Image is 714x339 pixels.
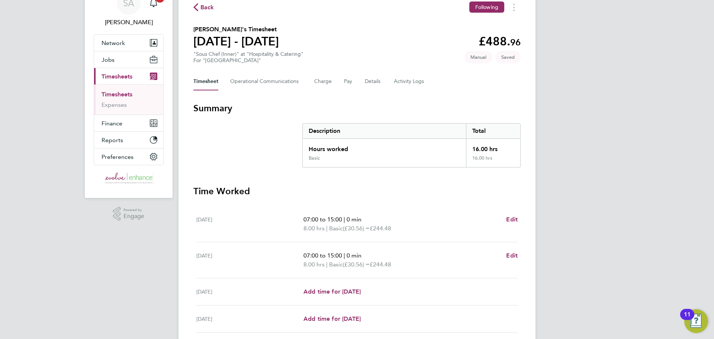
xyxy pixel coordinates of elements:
[344,252,345,259] span: |
[94,173,164,185] a: Go to home page
[102,91,132,98] a: Timesheets
[303,225,325,232] span: 8.00 hrs
[329,224,343,233] span: Basic
[475,4,498,10] span: Following
[94,68,163,84] button: Timesheets
[464,51,492,63] span: This timesheet was manually created.
[303,315,361,322] span: Add time for [DATE]
[193,102,521,114] h3: Summary
[303,261,325,268] span: 8.00 hrs
[303,314,361,323] a: Add time for [DATE]
[94,148,163,165] button: Preferences
[506,216,518,223] span: Edit
[506,252,518,259] span: Edit
[193,3,214,12] button: Back
[94,115,163,131] button: Finance
[684,314,691,324] div: 11
[123,213,144,220] span: Engage
[302,123,521,167] div: Summary
[102,39,125,47] span: Network
[230,73,302,90] button: Operational Communications
[303,216,342,223] span: 07:00 to 15:00
[94,132,163,148] button: Reports
[196,215,303,233] div: [DATE]
[104,173,154,185] img: evolvehospitality-logo-retina.png
[102,153,134,160] span: Preferences
[495,51,521,63] span: This timesheet is Saved.
[113,207,145,221] a: Powered byEngage
[684,309,708,333] button: Open Resource Center, 11 new notifications
[193,185,521,197] h3: Time Worked
[94,51,163,68] button: Jobs
[326,225,328,232] span: |
[94,18,164,27] span: Sujahat Ali
[326,261,328,268] span: |
[466,124,520,138] div: Total
[329,260,343,269] span: Basic
[479,34,521,48] app-decimal: £488.
[193,73,218,90] button: Timesheet
[102,73,132,80] span: Timesheets
[94,84,163,115] div: Timesheets
[347,216,361,223] span: 0 min
[343,225,370,232] span: (£30.56) =
[370,261,391,268] span: £244.48
[102,56,115,63] span: Jobs
[193,25,279,34] h2: [PERSON_NAME]'s Timesheet
[94,35,163,51] button: Network
[309,155,320,161] div: Basic
[510,37,521,48] span: 96
[469,1,504,13] button: Following
[196,251,303,269] div: [DATE]
[303,124,466,138] div: Description
[102,137,123,144] span: Reports
[200,3,214,12] span: Back
[344,73,353,90] button: Pay
[506,215,518,224] a: Edit
[466,155,520,167] div: 16.00 hrs
[196,314,303,323] div: [DATE]
[343,261,370,268] span: (£30.56) =
[193,51,303,64] div: "Sous Chef (Inner)" at "Hospitality & Catering"
[303,287,361,296] a: Add time for [DATE]
[506,251,518,260] a: Edit
[344,216,345,223] span: |
[394,73,425,90] button: Activity Logs
[193,34,279,49] h1: [DATE] - [DATE]
[303,288,361,295] span: Add time for [DATE]
[303,139,466,155] div: Hours worked
[314,73,332,90] button: Charge
[365,73,382,90] button: Details
[102,120,122,127] span: Finance
[193,57,303,64] div: For "[GEOGRAPHIC_DATA]"
[102,101,127,108] a: Expenses
[123,207,144,213] span: Powered by
[370,225,391,232] span: £244.48
[196,287,303,296] div: [DATE]
[347,252,361,259] span: 0 min
[466,139,520,155] div: 16.00 hrs
[303,252,342,259] span: 07:00 to 15:00
[507,1,521,13] button: Timesheets Menu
